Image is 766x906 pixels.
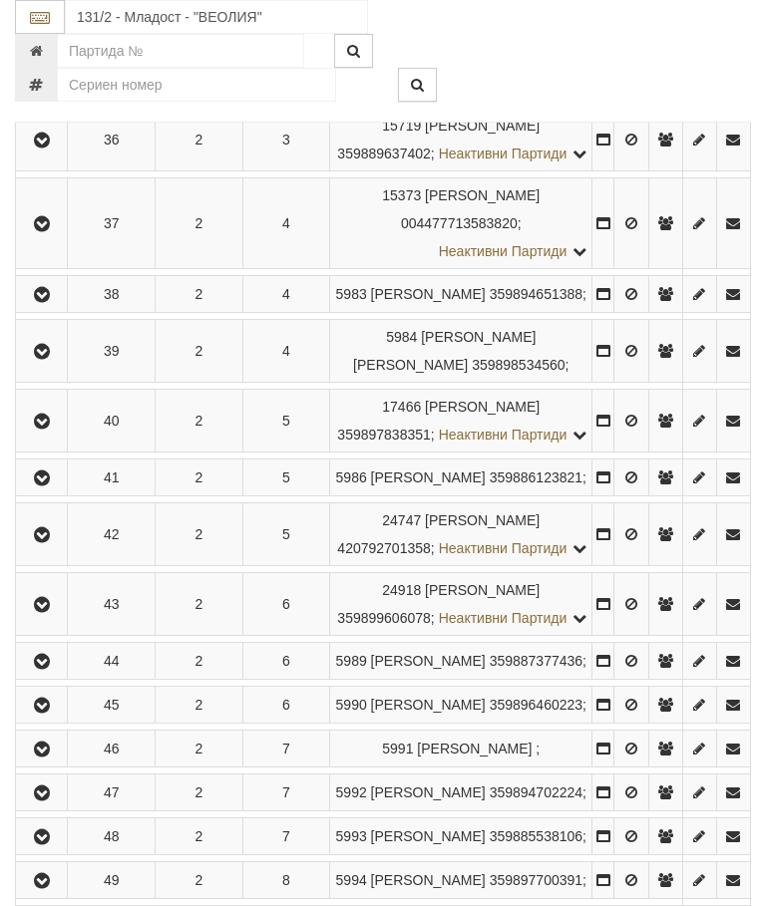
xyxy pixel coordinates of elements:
[156,862,243,899] td: 2
[371,653,486,669] span: [PERSON_NAME]
[282,132,290,148] span: 3
[156,276,243,313] td: 2
[439,243,568,259] span: Неактивни Партиди
[386,329,417,345] span: Партида №
[156,643,243,680] td: 2
[68,687,156,724] td: 45
[382,582,421,598] span: Партида №
[371,286,486,302] span: [PERSON_NAME]
[68,459,156,496] td: 41
[490,828,582,844] span: 359885538106
[68,178,156,269] td: 37
[417,741,532,756] span: [PERSON_NAME]
[337,427,430,443] span: 359897838351
[382,512,421,528] span: Партида №
[68,276,156,313] td: 38
[336,653,367,669] span: Партида №
[68,390,156,453] td: 40
[490,697,582,713] span: 359896460223
[382,741,413,756] span: Партида №
[156,503,243,566] td: 2
[68,503,156,566] td: 42
[490,469,582,485] span: 359886123821
[156,178,243,269] td: 2
[330,459,592,496] td: ;
[282,872,290,888] span: 8
[282,526,290,542] span: 5
[68,109,156,171] td: 36
[439,146,568,161] span: Неактивни Партиди
[156,731,243,767] td: 2
[282,596,290,612] span: 6
[57,34,304,68] input: Партида №
[382,399,421,415] span: Партида №
[490,784,582,800] span: 359894702224
[68,643,156,680] td: 44
[336,697,367,713] span: Партида №
[156,818,243,855] td: 2
[68,774,156,811] td: 47
[490,286,582,302] span: 359894651388
[382,118,421,134] span: Партида №
[330,818,592,855] td: ;
[282,469,290,485] span: 5
[371,828,486,844] span: [PERSON_NAME]
[282,653,290,669] span: 6
[68,320,156,383] td: 39
[330,109,592,171] td: ;
[330,731,592,767] td: ;
[330,774,592,811] td: ;
[282,784,290,800] span: 7
[439,610,568,626] span: Неактивни Партиди
[425,118,540,134] span: [PERSON_NAME]
[337,146,430,161] span: 359889637402
[330,503,592,566] td: ;
[156,390,243,453] td: 2
[425,187,540,203] span: [PERSON_NAME]
[353,329,536,373] span: [PERSON_NAME] [PERSON_NAME]
[330,643,592,680] td: ;
[330,862,592,899] td: ;
[57,68,336,102] input: Сериен номер
[330,687,592,724] td: ;
[68,818,156,855] td: 48
[439,540,568,556] span: Неактивни Партиди
[156,109,243,171] td: 2
[330,320,592,383] td: ;
[439,427,568,443] span: Неактивни Партиди
[382,187,421,203] span: Партида №
[490,653,582,669] span: 359887377436
[337,610,430,626] span: 359899606078
[282,828,290,844] span: 7
[282,697,290,713] span: 6
[336,286,367,302] span: Партида №
[282,741,290,756] span: 7
[156,774,243,811] td: 2
[156,573,243,636] td: 2
[68,573,156,636] td: 43
[472,357,565,373] span: 359898534560
[336,872,367,888] span: Партида №
[425,582,540,598] span: [PERSON_NAME]
[156,687,243,724] td: 2
[336,784,367,800] span: Партида №
[371,469,486,485] span: [PERSON_NAME]
[330,178,592,269] td: ;
[490,872,582,888] span: 359897700391
[330,390,592,453] td: ;
[337,540,430,556] span: 420792701358
[336,828,367,844] span: Партида №
[371,784,486,800] span: [PERSON_NAME]
[282,343,290,359] span: 4
[282,286,290,302] span: 4
[336,469,367,485] span: Партида №
[425,399,540,415] span: [PERSON_NAME]
[68,731,156,767] td: 46
[282,413,290,429] span: 5
[371,872,486,888] span: [PERSON_NAME]
[401,215,518,231] span: 004477713583820
[156,459,243,496] td: 2
[425,512,540,528] span: [PERSON_NAME]
[282,215,290,231] span: 4
[330,276,592,313] td: ;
